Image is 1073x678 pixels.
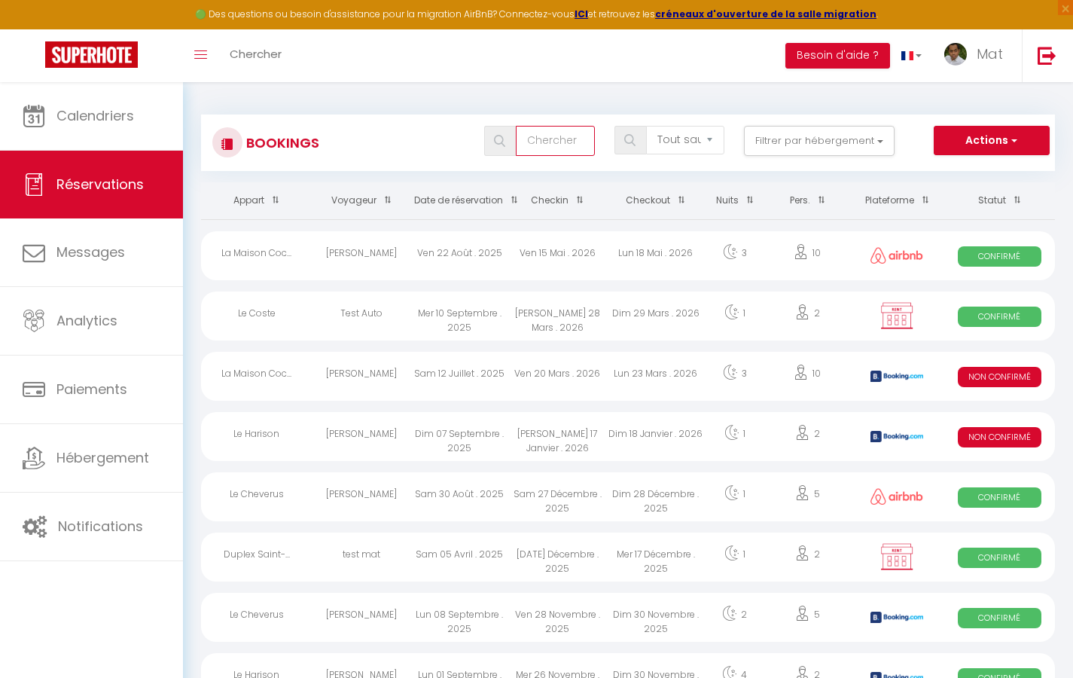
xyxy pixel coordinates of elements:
[56,243,125,261] span: Messages
[56,380,127,399] span: Paiements
[977,44,1003,63] span: Mat
[230,46,282,62] span: Chercher
[944,43,967,66] img: ...
[218,29,293,82] a: Chercher
[56,311,117,330] span: Analytics
[508,182,606,219] th: Sort by checkin
[764,182,849,219] th: Sort by people
[785,43,890,69] button: Besoin d'aide ?
[56,448,149,467] span: Hébergement
[944,182,1055,219] th: Sort by status
[58,517,143,536] span: Notifications
[56,175,144,194] span: Réservations
[933,29,1022,82] a: ... Mat
[850,182,944,219] th: Sort by channel
[516,126,594,156] input: Chercher
[934,126,1050,156] button: Actions
[45,41,138,68] img: Super Booking
[744,126,895,156] button: Filtrer par hébergement
[12,6,57,51] button: Ouvrir le widget de chat LiveChat
[575,8,588,20] a: ICI
[1038,46,1056,65] img: logout
[242,126,319,160] h3: Bookings
[705,182,764,219] th: Sort by nights
[312,182,410,219] th: Sort by guest
[607,182,705,219] th: Sort by checkout
[201,182,312,219] th: Sort by rentals
[56,106,134,125] span: Calendriers
[655,8,876,20] a: créneaux d'ouverture de la salle migration
[410,182,508,219] th: Sort by booking date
